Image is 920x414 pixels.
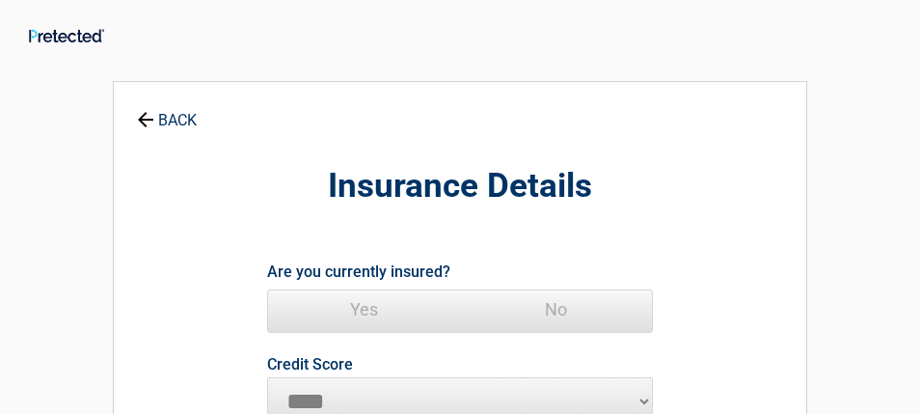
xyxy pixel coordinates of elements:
span: Yes [268,290,460,329]
label: Are you currently insured? [267,259,450,285]
img: Main Logo [29,29,104,42]
h2: Insurance Details [123,164,797,209]
label: Credit Score [267,357,353,373]
span: No [460,290,652,329]
a: BACK [133,95,201,128]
